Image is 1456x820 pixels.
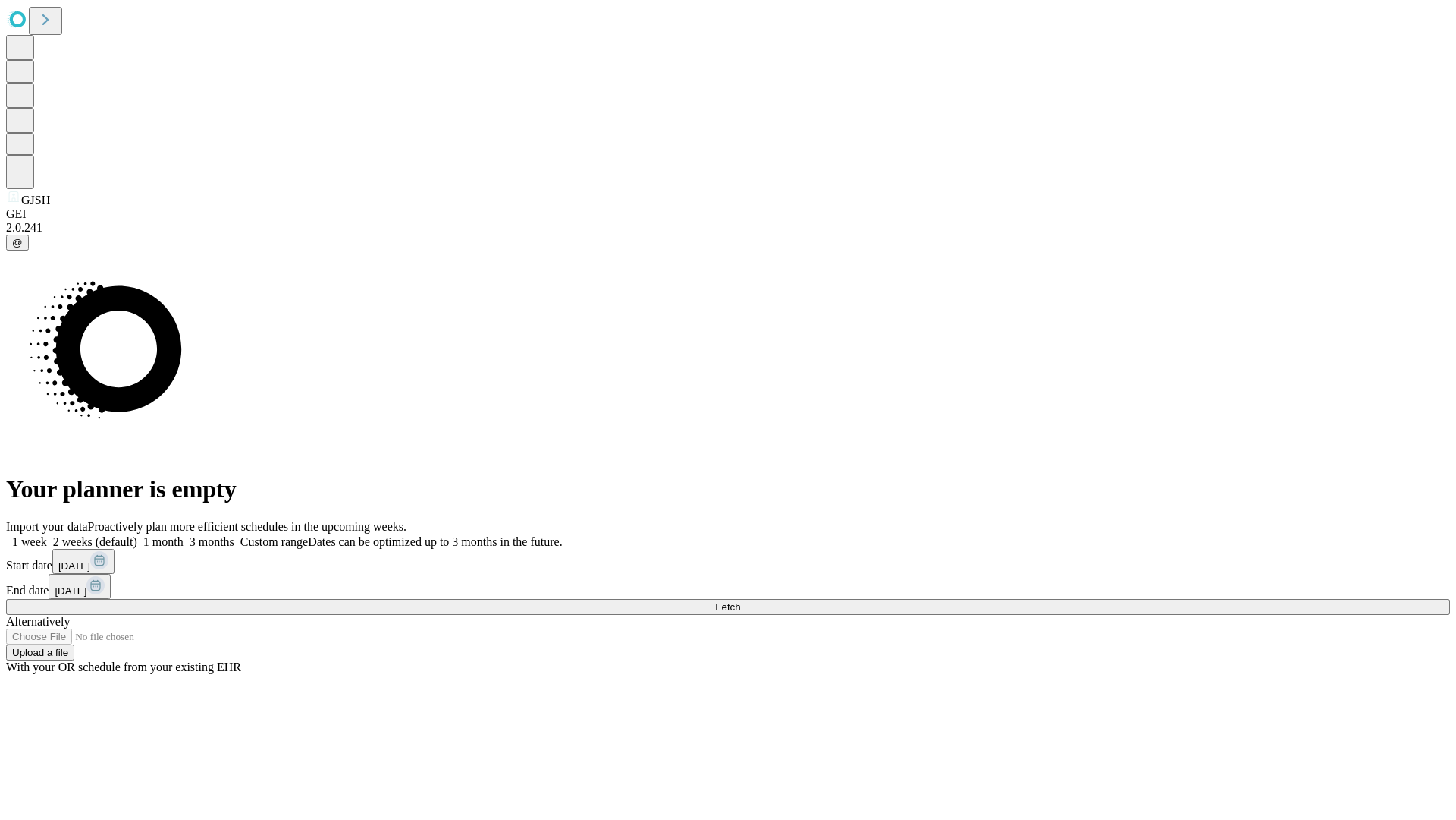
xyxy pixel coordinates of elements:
button: @ [6,235,29,251]
span: Alternatively [6,615,70,628]
span: Fetch [715,601,740,613]
div: GEI [6,207,1450,221]
span: [DATE] [58,560,90,572]
div: Start date [6,549,1450,574]
div: 2.0.241 [6,221,1450,235]
span: With your OR schedule from your existing EHR [6,661,241,673]
button: Fetch [6,599,1450,615]
span: 2 weeks (default) [53,535,137,548]
div: End date [6,574,1450,599]
span: 1 week [12,535,47,548]
button: Upload a file [6,645,74,661]
span: Custom range [240,535,308,548]
span: 3 months [190,535,234,548]
span: 1 month [143,535,184,548]
span: [DATE] [55,585,86,597]
span: Import your data [6,520,88,533]
button: [DATE] [49,574,111,599]
span: Dates can be optimized up to 3 months in the future. [308,535,562,548]
button: [DATE] [52,549,115,574]
span: Proactively plan more efficient schedules in the upcoming weeks. [88,520,406,533]
span: @ [12,237,23,248]
h1: Your planner is empty [6,475,1450,503]
span: GJSH [21,194,50,207]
